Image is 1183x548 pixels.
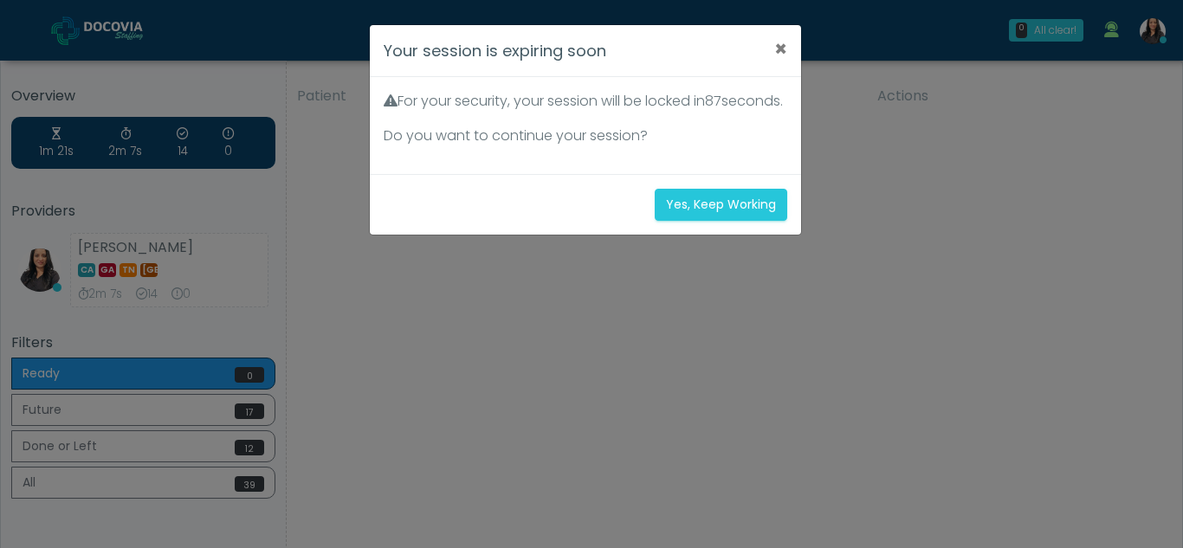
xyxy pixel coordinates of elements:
[384,39,606,62] h4: Your session is expiring soon
[384,126,787,146] p: Do you want to continue your session?
[655,189,787,221] button: Yes, Keep Working
[760,25,801,74] button: ×
[384,91,787,112] p: For your security, your session will be locked in seconds.
[705,91,721,111] span: 87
